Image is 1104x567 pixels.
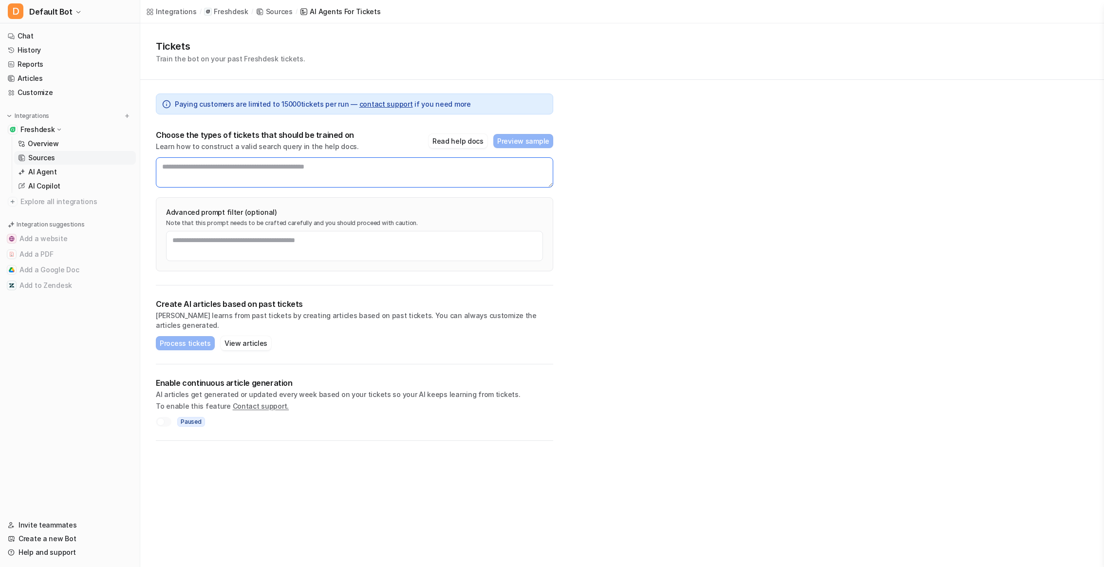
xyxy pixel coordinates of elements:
p: Enable continuous article generation [156,378,553,388]
span: Explore all integrations [20,194,132,209]
span: D [8,3,23,19]
span: Paying customers are limited to 15000 tickets per run — if you need more [175,99,471,109]
a: contact support [359,100,413,108]
p: Learn how to construct a valid search query in the help docs. [156,142,359,151]
p: Create AI articles based on past tickets [156,299,553,309]
button: Add a PDFAdd a PDF [4,246,136,262]
img: explore all integrations [8,197,18,207]
span: Paused [177,417,205,427]
a: Explore all integrations [4,195,136,208]
button: Process tickets [156,336,215,350]
a: Overview [14,137,136,151]
a: Reports [4,57,136,71]
a: AI Copilot [14,179,136,193]
p: Overview [28,139,59,149]
button: Integrations [4,111,52,121]
p: Note that this prompt needs to be crafted carefully and you should proceed with caution. [166,219,543,227]
div: AI Agents for tickets [310,6,380,17]
span: / [296,7,298,16]
button: Preview sample [493,134,553,148]
a: Freshdesk [204,7,248,17]
a: Articles [4,72,136,85]
a: History [4,43,136,57]
button: Read help docs [429,134,487,148]
a: Integrations [146,6,197,17]
button: Add a Google DocAdd a Google Doc [4,262,136,278]
p: To enable this feature [156,401,553,411]
img: Add a Google Doc [9,267,15,273]
p: AI articles get generated or updated every week based on your tickets so your AI keeps learning f... [156,390,553,399]
img: expand menu [6,113,13,119]
p: Integrations [15,112,49,120]
p: AI Copilot [28,181,60,191]
img: menu_add.svg [124,113,131,119]
p: [PERSON_NAME] learns from past tickets by creating articles based on past tickets. You can always... [156,311,553,330]
span: Contact support. [233,402,289,410]
img: Add to Zendesk [9,283,15,288]
button: View articles [221,336,271,350]
span: / [251,7,253,16]
p: Freshdesk [20,125,55,134]
img: Add a website [9,236,15,242]
div: Sources [266,6,293,17]
a: AI Agents for tickets [300,6,380,17]
p: AI Agent [28,167,57,177]
a: Help and support [4,546,136,559]
a: Sources [14,151,136,165]
a: Create a new Bot [4,532,136,546]
p: Choose the types of tickets that should be trained on [156,130,359,140]
span: / [200,7,202,16]
a: AI Agent [14,165,136,179]
img: Add a PDF [9,251,15,257]
span: Default Bot [29,5,73,19]
h1: Tickets [156,39,305,54]
p: Freshdesk [214,7,248,17]
a: Customize [4,86,136,99]
a: Sources [256,6,293,17]
button: Add to ZendeskAdd to Zendesk [4,278,136,293]
div: Integrations [156,6,197,17]
a: Invite teammates [4,518,136,532]
button: Add a websiteAdd a website [4,231,136,246]
img: Freshdesk [10,127,16,132]
p: Sources [28,153,55,163]
p: Advanced prompt filter (optional) [166,208,543,217]
a: Chat [4,29,136,43]
p: Integration suggestions [17,220,84,229]
p: Train the bot on your past Freshdesk tickets. [156,54,305,64]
